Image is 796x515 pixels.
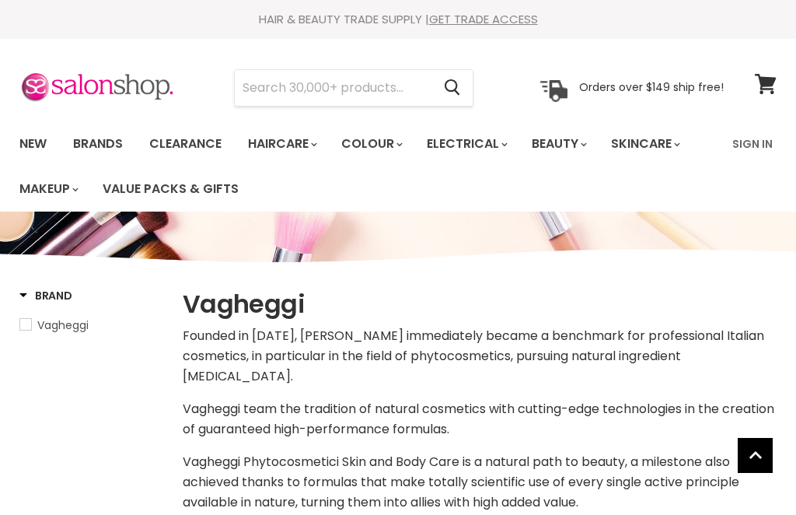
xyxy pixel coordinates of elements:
a: Skincare [599,128,690,160]
a: Electrical [415,128,517,160]
a: Sign In [723,128,782,160]
ul: Main menu [8,121,723,212]
a: Beauty [520,128,596,160]
input: Search [235,70,431,106]
a: Brands [61,128,134,160]
a: Value Packs & Gifts [91,173,250,205]
a: Colour [330,128,412,160]
a: Makeup [8,173,88,205]
form: Product [234,69,473,107]
span: Vagheggi Phytocosmetici Skin and Body Care is a natural path to beauty, a milestone also achieved... [183,453,739,511]
a: Clearance [138,128,233,160]
span: Vagheggi [37,317,89,333]
p: Orders over $149 ship free! [579,80,724,94]
a: Haircare [236,128,326,160]
h1: Vagheggi [183,288,777,321]
p: Vagheggi team the tradition of natural cosmetics with cutting-edge technologies in the creation o... [183,399,777,440]
a: GET TRADE ACCESS [429,11,538,27]
a: Vagheggi [19,317,163,334]
button: Search [431,70,473,106]
p: Founded in [DATE], [PERSON_NAME] immediately became a benchmark for professional Italian cosmetic... [183,326,777,387]
h3: Brand [19,288,72,303]
a: New [8,128,58,160]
